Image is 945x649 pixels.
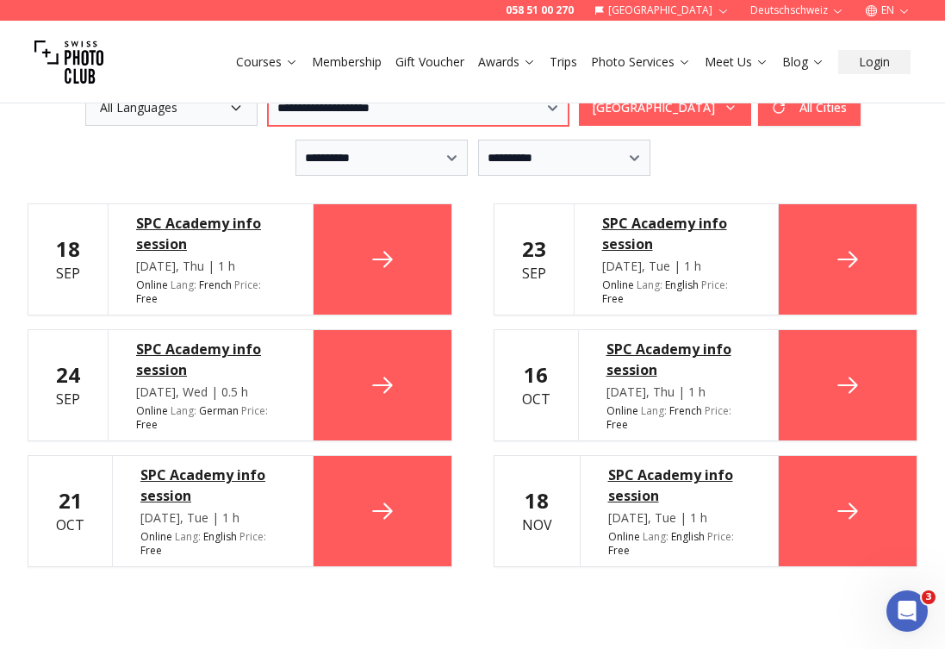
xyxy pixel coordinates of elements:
[758,90,861,126] button: All Cities
[665,278,699,292] span: English
[471,50,543,74] button: Awards
[389,50,471,74] button: Gift Voucher
[59,486,83,515] b: 21
[782,53,824,71] a: Blog
[171,403,196,418] span: Lang :
[775,50,831,74] button: Blog
[522,234,546,263] b: 23
[175,529,201,544] span: Lang :
[543,50,584,74] button: Trips
[701,278,728,292] span: Price :
[522,235,546,284] div: Sep
[136,384,285,401] div: [DATE], Wed | 0.5 h
[641,403,667,418] span: Lang :
[56,487,84,535] div: Oct
[922,590,936,604] span: 3
[136,404,285,432] div: Online Free
[698,50,775,74] button: Meet Us
[136,258,285,275] div: [DATE], Thu | 1 h
[140,509,285,527] div: [DATE], Tue | 1 h
[241,403,268,418] span: Price :
[203,530,237,544] span: English
[56,235,80,284] div: Sep
[579,90,751,126] button: [GEOGRAPHIC_DATA]
[606,339,751,380] a: SPC Academy info session
[395,53,464,71] a: Gift Voucher
[838,50,911,74] button: Login
[305,50,389,74] button: Membership
[239,529,266,544] span: Price :
[606,384,751,401] div: [DATE], Thu | 1 h
[56,360,80,389] b: 24
[608,465,751,506] a: SPC Academy info session
[591,53,691,71] a: Photo Services
[229,50,305,74] button: Courses
[886,590,928,632] iframe: Intercom live chat
[56,361,80,409] div: Sep
[234,278,261,292] span: Price :
[608,530,751,558] div: Online Free
[312,53,382,71] a: Membership
[550,53,577,71] a: Trips
[136,213,285,254] a: SPC Academy info session
[637,278,662,292] span: Lang :
[85,90,258,126] button: All Languages
[199,278,232,292] span: French
[522,361,550,409] div: Oct
[136,278,285,306] div: Online Free
[705,403,731,418] span: Price :
[478,53,536,71] a: Awards
[136,339,285,380] a: SPC Academy info session
[671,530,705,544] span: English
[171,278,196,292] span: Lang :
[56,234,80,263] b: 18
[602,258,751,275] div: [DATE], Tue | 1 h
[506,3,574,17] a: 058 51 00 270
[140,465,285,506] a: SPC Academy info session
[669,404,702,418] span: French
[584,50,698,74] button: Photo Services
[707,529,734,544] span: Price :
[602,278,751,306] div: Online Free
[236,53,298,71] a: Courses
[140,530,285,558] div: Online Free
[608,509,751,527] div: [DATE], Tue | 1 h
[199,404,239,418] span: German
[525,486,549,515] b: 18
[522,487,552,535] div: Nov
[606,404,751,432] div: Online Free
[705,53,768,71] a: Meet Us
[34,28,103,97] img: Swiss photo club
[602,213,751,254] a: SPC Academy info session
[643,529,668,544] span: Lang :
[524,360,548,389] b: 16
